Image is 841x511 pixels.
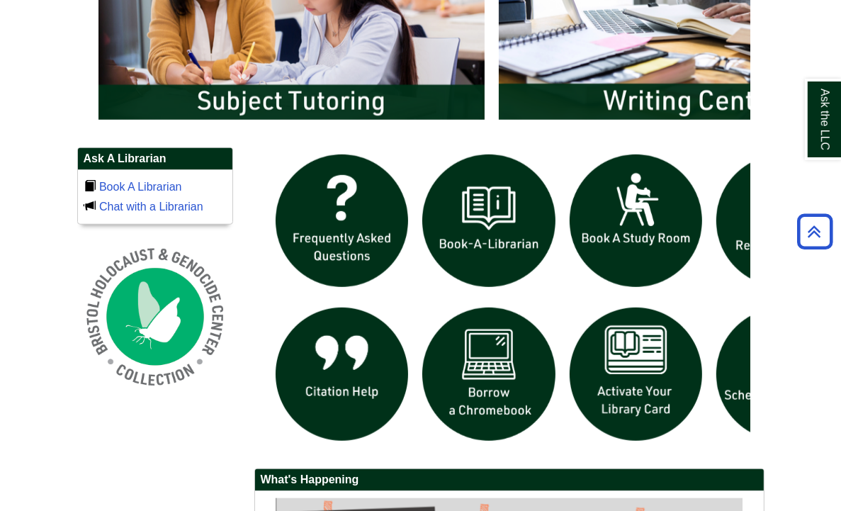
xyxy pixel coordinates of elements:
[99,181,182,193] a: Book A Librarian
[563,147,710,295] img: book a study room icon links to book a study room web page
[792,222,837,241] a: Back to Top
[77,239,233,395] img: Holocaust and Genocide Collection
[78,148,232,170] h2: Ask A Librarian
[269,147,416,295] img: frequently asked questions
[415,147,563,295] img: Book a Librarian icon links to book a librarian web page
[415,301,563,448] img: Borrow a chromebook icon links to the borrow a chromebook web page
[563,301,710,448] img: activate Library Card icon links to form to activate student ID into library card
[269,301,416,448] img: citation help icon links to citation help guide page
[99,201,203,213] a: Chat with a Librarian
[255,469,764,491] h2: What's Happening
